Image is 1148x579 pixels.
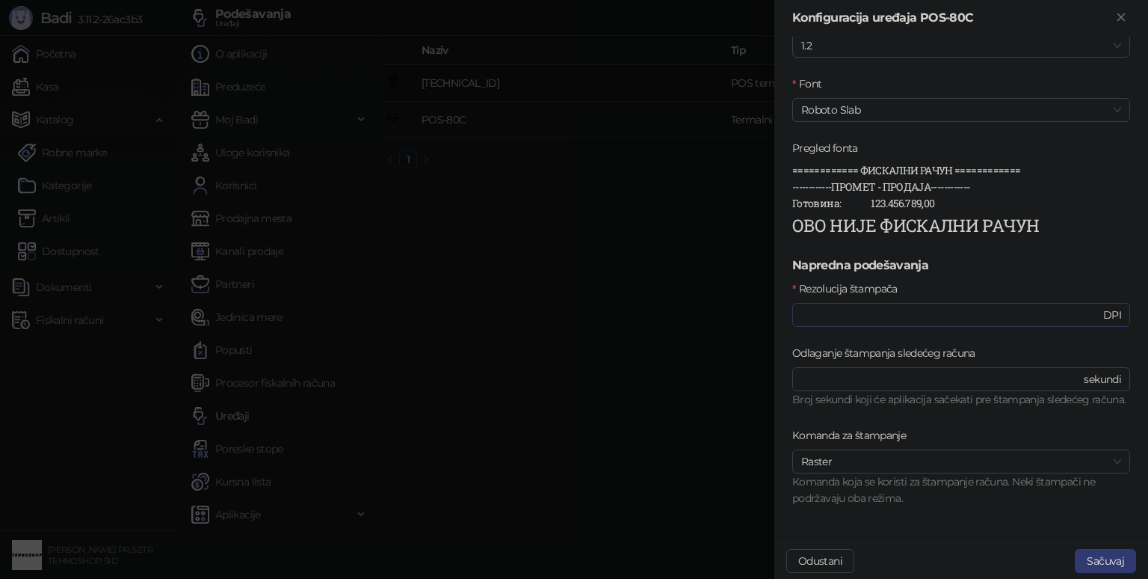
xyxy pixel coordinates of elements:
button: Odustani [786,549,854,573]
input: Odlaganje štampanja sledećeg računa Odlaganje štampanja sledećeg računa [801,371,1081,387]
div: Konfiguracija uređaja POS-80C [792,9,1112,27]
button: Sačuvaj [1075,549,1136,573]
div: Broj sekundi koji će aplikacija sačekati pre štampanja sledećeg računa. [792,391,1130,409]
div: Komanda koja se koristi za štampanje računa. Neki štampači ne podržavaju oba režima. [792,474,1130,506]
span: Raster [801,450,1121,473]
span: ============ ФИСКАЛНИ РАЧУН ============ ------------ПРОМЕТ - ПРОДАЈА------------ Готовина: 123.4... [792,163,1039,235]
label: Komanda za štampanje [792,427,916,444]
label: Rezolucija štampača [792,281,907,297]
input: Rezolucija štampača Rezolucija štampača [801,307,1100,323]
h5: Napredna podešavanja [792,257,1130,275]
button: Zatvori [1112,9,1130,27]
span: DPI [1103,307,1121,323]
span: ОВО НИЈЕ ФИСКАЛНИ РАЧУН [792,214,1039,236]
label: Font [792,76,831,92]
span: Roboto Slab [801,99,1121,121]
label: Pregled fonta [792,140,867,156]
span: sekundi [1084,371,1121,387]
label: Odlaganje štampanja sledećeg računa [792,345,984,361]
span: 1.2 [801,34,1121,57]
